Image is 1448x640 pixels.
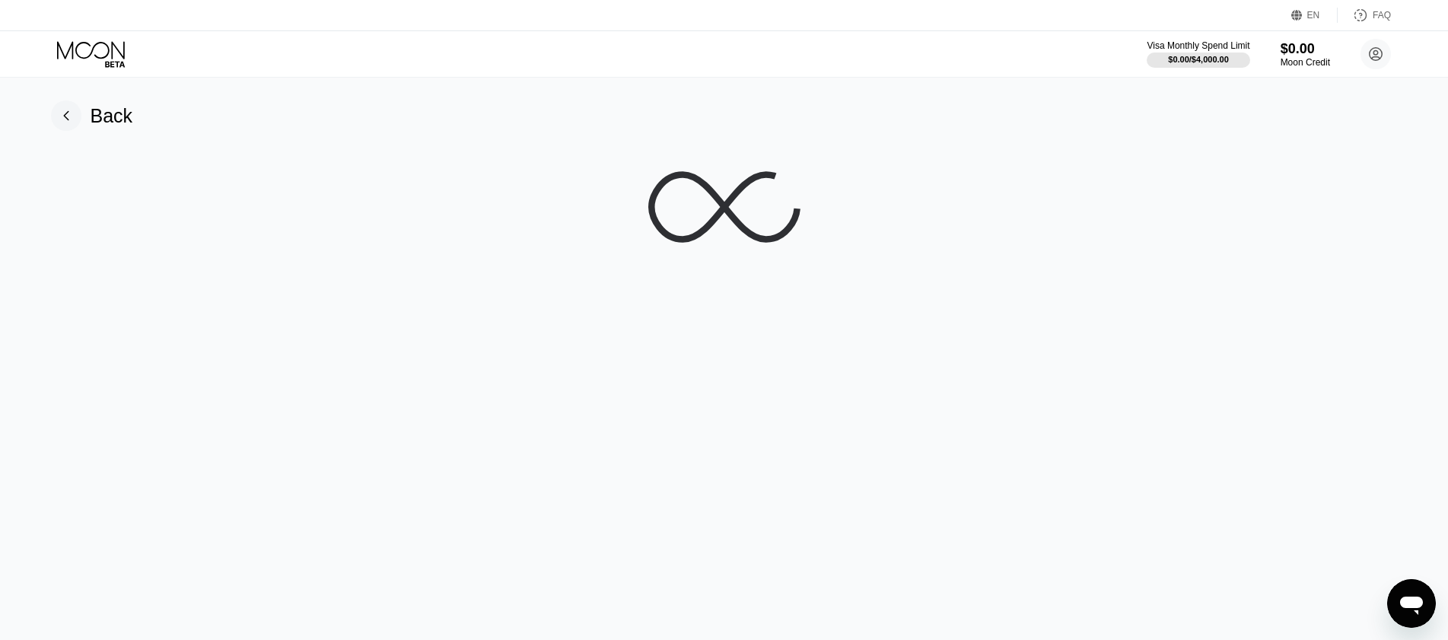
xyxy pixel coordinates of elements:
div: Visa Monthly Spend Limit$0.00/$4,000.00 [1147,40,1249,68]
div: EN [1307,10,1320,21]
div: $0.00 [1281,41,1330,57]
div: Moon Credit [1281,57,1330,68]
div: Back [91,105,133,127]
div: FAQ [1338,8,1391,23]
div: Visa Monthly Spend Limit [1147,40,1249,51]
div: FAQ [1373,10,1391,21]
div: $0.00Moon Credit [1281,41,1330,68]
div: EN [1291,8,1338,23]
div: $0.00 / $4,000.00 [1168,55,1229,64]
div: Back [51,100,133,131]
iframe: Przycisk umożliwiający otwarcie okna komunikatora [1387,579,1436,628]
